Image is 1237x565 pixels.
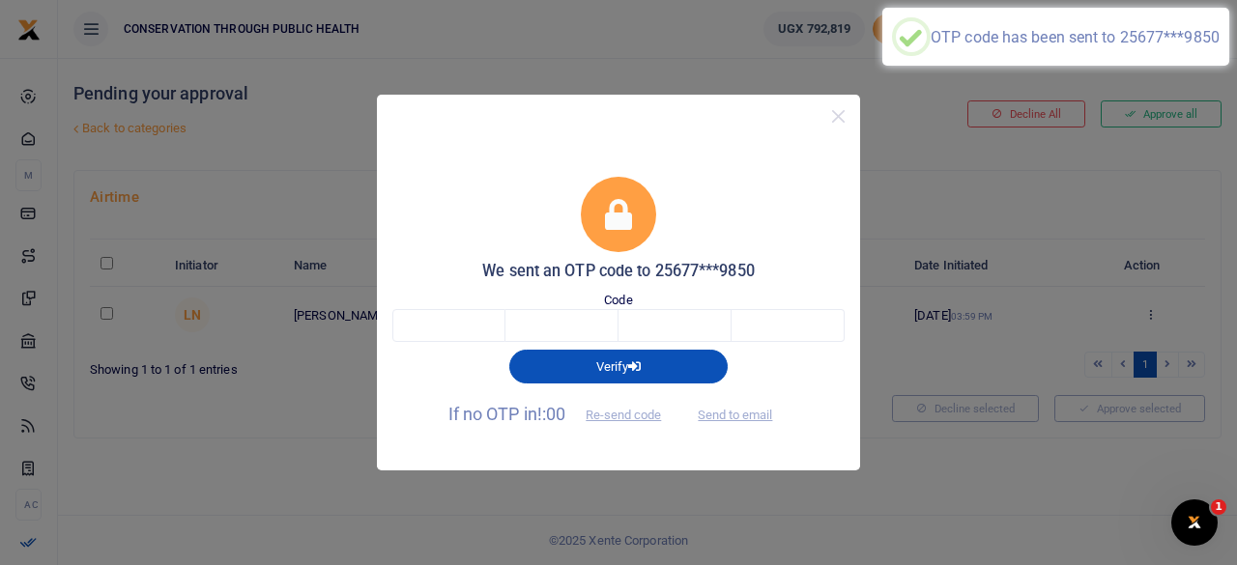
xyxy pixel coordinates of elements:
[1171,499,1218,546] iframe: Intercom live chat
[824,102,852,130] button: Close
[604,291,632,310] label: Code
[931,28,1220,46] div: OTP code has been sent to 25677***9850
[392,262,845,281] h5: We sent an OTP code to 25677***9850
[1211,499,1226,515] span: 1
[537,404,565,424] span: !:00
[448,404,678,424] span: If no OTP in
[509,350,728,382] button: Verify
